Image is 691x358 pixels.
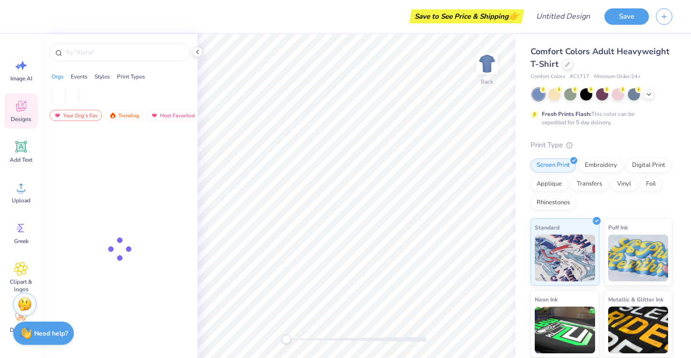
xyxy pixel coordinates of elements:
[542,110,591,118] strong: Fresh Prints Flash:
[478,54,496,73] img: Back
[109,112,116,119] img: trending.gif
[50,110,102,121] div: Your Org's Fav
[608,307,669,353] img: Metallic & Glitter Ink
[535,294,558,304] span: Neon Ink
[626,158,671,172] div: Digital Print
[11,115,31,123] span: Designs
[10,75,32,82] span: Image AI
[535,222,560,232] span: Standard
[579,158,623,172] div: Embroidery
[640,177,662,191] div: Foil
[531,140,672,150] div: Print Type
[611,177,637,191] div: Vinyl
[531,158,576,172] div: Screen Print
[531,177,568,191] div: Applique
[10,156,32,164] span: Add Text
[481,78,493,86] div: Back
[531,46,669,70] span: Comfort Colors Adult Heavyweight T-Shirt
[151,112,158,119] img: most_fav.gif
[535,307,595,353] img: Neon Ink
[282,335,291,344] div: Accessibility label
[608,235,669,281] img: Puff Ink
[12,197,30,204] span: Upload
[117,72,145,81] div: Print Types
[65,48,184,57] input: Try "Alpha"
[105,110,144,121] div: Trending
[604,8,649,25] button: Save
[51,72,64,81] div: Orgs
[412,9,522,23] div: Save to See Price & Shipping
[34,329,68,338] strong: Need help?
[146,110,199,121] div: Most Favorited
[535,235,595,281] img: Standard
[570,73,589,81] span: # C1717
[542,110,657,127] div: This color can be expedited for 5 day delivery.
[95,72,110,81] div: Styles
[71,72,87,81] div: Events
[594,73,641,81] span: Minimum Order: 24 +
[531,196,576,210] div: Rhinestones
[6,278,36,293] span: Clipart & logos
[529,7,597,26] input: Untitled Design
[571,177,608,191] div: Transfers
[608,222,628,232] span: Puff Ink
[54,112,61,119] img: most_fav.gif
[509,10,519,21] span: 👉
[14,237,29,245] span: Greek
[608,294,663,304] span: Metallic & Glitter Ink
[531,73,565,81] span: Comfort Colors
[10,326,32,334] span: Decorate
